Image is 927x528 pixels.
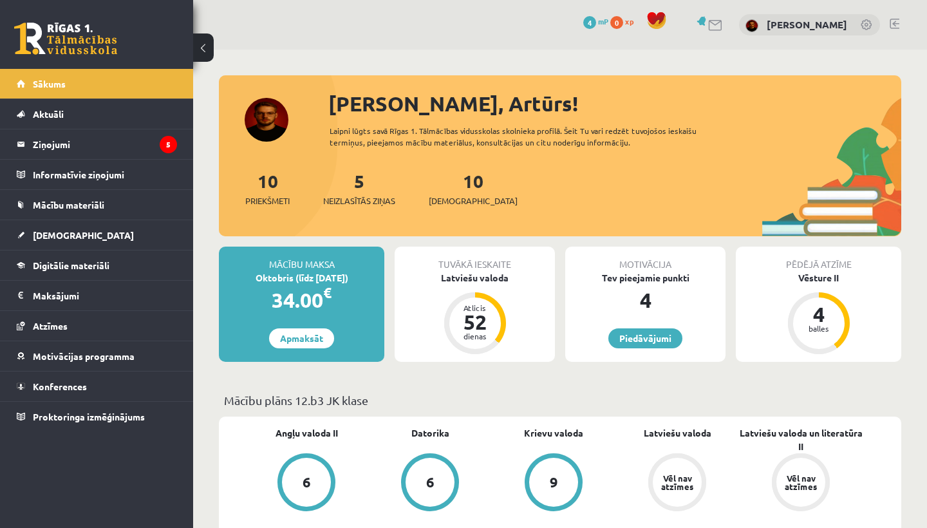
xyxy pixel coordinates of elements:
[17,311,177,341] a: Atzīmes
[745,19,758,32] img: Artūrs Valgers
[456,304,494,312] div: Atlicis
[411,426,449,440] a: Datorika
[33,199,104,211] span: Mācību materiāli
[323,283,332,302] span: €
[736,247,901,271] div: Pēdējā atzīme
[224,391,896,409] p: Mācību plāns 12.b3 JK klase
[17,281,177,310] a: Maksājumi
[17,341,177,371] a: Motivācijas programma
[610,16,623,29] span: 0
[610,16,640,26] a: 0 xp
[800,325,838,332] div: balles
[429,194,518,207] span: [DEMOGRAPHIC_DATA]
[33,411,145,422] span: Proktoringa izmēģinājums
[17,129,177,159] a: Ziņojumi5
[625,16,633,26] span: xp
[395,271,555,285] div: Latviešu valoda
[245,169,290,207] a: 10Priekšmeti
[33,381,87,392] span: Konferences
[17,372,177,401] a: Konferences
[583,16,596,29] span: 4
[395,271,555,356] a: Latviešu valoda Atlicis 52 dienas
[565,247,726,271] div: Motivācija
[323,194,395,207] span: Neizlasītās ziņas
[17,69,177,99] a: Sākums
[456,332,494,340] div: dienas
[276,426,338,440] a: Angļu valoda II
[269,328,334,348] a: Apmaksāt
[550,475,558,489] div: 9
[33,281,177,310] legend: Maksājumi
[739,426,863,453] a: Latviešu valoda un literatūra II
[33,229,134,241] span: [DEMOGRAPHIC_DATA]
[17,220,177,250] a: [DEMOGRAPHIC_DATA]
[426,475,435,489] div: 6
[615,453,739,514] a: Vēl nav atzīmes
[17,190,177,220] a: Mācību materiāli
[644,426,711,440] a: Latviešu valoda
[659,474,695,491] div: Vēl nav atzīmes
[245,453,368,514] a: 6
[219,271,384,285] div: Oktobris (līdz [DATE])
[736,271,901,285] div: Vēsture II
[736,271,901,356] a: Vēsture II 4 balles
[33,320,68,332] span: Atzīmes
[33,129,177,159] legend: Ziņojumi
[800,304,838,325] div: 4
[429,169,518,207] a: 10[DEMOGRAPHIC_DATA]
[608,328,682,348] a: Piedāvājumi
[330,125,739,148] div: Laipni lūgts savā Rīgas 1. Tālmācības vidusskolas skolnieka profilā. Šeit Tu vari redzēt tuvojošo...
[323,169,395,207] a: 5Neizlasītās ziņas
[17,402,177,431] a: Proktoringa izmēģinājums
[524,426,583,440] a: Krievu valoda
[245,194,290,207] span: Priekšmeti
[456,312,494,332] div: 52
[739,453,863,514] a: Vēl nav atzīmes
[33,350,135,362] span: Motivācijas programma
[33,259,109,271] span: Digitālie materiāli
[219,285,384,316] div: 34.00
[33,160,177,189] legend: Informatīvie ziņojumi
[598,16,608,26] span: mP
[160,136,177,153] i: 5
[492,453,615,514] a: 9
[583,16,608,26] a: 4 mP
[33,108,64,120] span: Aktuāli
[565,271,726,285] div: Tev pieejamie punkti
[14,23,117,55] a: Rīgas 1. Tālmācības vidusskola
[368,453,492,514] a: 6
[395,247,555,271] div: Tuvākā ieskaite
[17,160,177,189] a: Informatīvie ziņojumi
[33,78,66,90] span: Sākums
[783,474,819,491] div: Vēl nav atzīmes
[565,285,726,316] div: 4
[328,88,901,119] div: [PERSON_NAME], Artūrs!
[219,247,384,271] div: Mācību maksa
[17,99,177,129] a: Aktuāli
[767,18,847,31] a: [PERSON_NAME]
[17,250,177,280] a: Digitālie materiāli
[303,475,311,489] div: 6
